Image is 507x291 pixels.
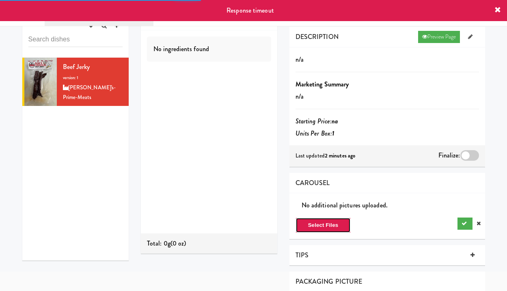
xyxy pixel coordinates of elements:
[63,83,123,103] div: [PERSON_NAME]'s-Prime-Meats
[296,54,479,66] p: n/a
[296,277,362,286] span: PACKAGING PICTURE
[296,32,339,41] span: DESCRIPTION
[296,80,349,89] b: Marketing Summary
[227,6,274,15] span: Response timeout
[296,250,309,260] span: TIPS
[332,116,338,126] b: na
[170,239,186,248] span: (0 oz)
[147,37,271,62] div: No ingredients found
[147,239,170,248] span: Total: 0g
[418,31,460,43] a: Preview Page
[22,58,129,106] li: Beef Jerkyversion: 1[PERSON_NAME]'s-Prime-Meats
[296,178,330,188] span: CAROUSEL
[296,218,351,233] button: Select Files
[296,91,479,103] p: n/a
[438,151,460,160] span: Finalize:
[296,129,335,138] i: Units Per Box:
[296,152,356,160] span: Last updated
[63,62,90,71] span: Beef Jerky
[28,32,123,47] input: Search dishes
[63,75,79,81] span: version: 1
[325,152,355,160] b: 2 minutes ago
[302,199,485,211] div: No additional pictures uploaded.
[332,129,334,138] b: 1
[296,116,339,126] i: Starting Price:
